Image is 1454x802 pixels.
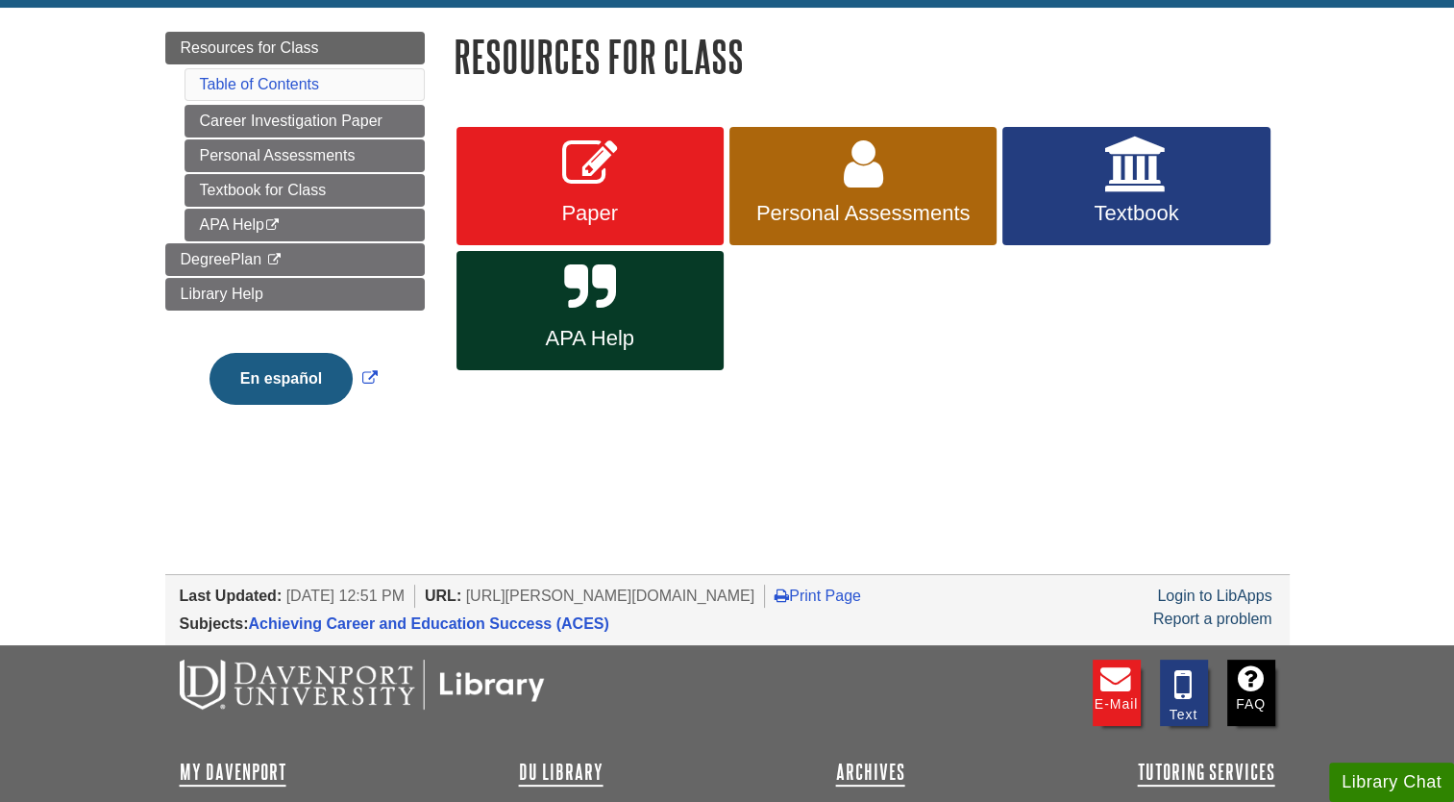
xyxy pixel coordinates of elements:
[180,615,249,632] span: Subjects:
[264,219,281,232] i: This link opens in a new window
[1017,201,1255,226] span: Textbook
[185,105,425,138] a: Career Investigation Paper
[1138,761,1275,784] a: Tutoring Services
[180,588,283,604] span: Last Updated:
[1153,611,1272,627] a: Report a problem
[265,254,282,266] i: This link opens in a new window
[165,278,425,311] a: Library Help
[209,353,353,405] button: En español
[456,251,724,370] a: APA Help
[454,32,1290,81] h1: Resources for Class
[471,326,709,351] span: APA Help
[165,243,425,276] a: DegreePlan
[775,588,861,604] a: Print Page
[836,761,905,784] a: Archives
[775,588,789,603] i: Print Page
[165,32,425,64] a: Resources for Class
[1157,588,1271,604] a: Login to LibApps
[181,286,263,302] span: Library Help
[1002,127,1269,246] a: Textbook
[185,174,425,207] a: Textbook for Class
[425,588,461,604] span: URL:
[1227,660,1275,726] a: FAQ
[729,127,997,246] a: Personal Assessments
[165,32,425,438] div: Guide Page Menu
[1093,660,1141,726] a: E-mail
[466,588,755,604] span: [URL][PERSON_NAME][DOMAIN_NAME]
[205,370,382,387] a: Link opens in new window
[1160,660,1208,726] a: Text
[456,127,724,246] a: Paper
[181,251,262,267] span: DegreePlan
[744,201,982,226] span: Personal Assessments
[519,761,604,784] a: DU Library
[286,588,405,604] span: [DATE] 12:51 PM
[249,615,609,632] a: Achieving Career and Education Success (ACES)
[180,660,545,710] img: DU Libraries
[185,209,425,241] a: APA Help
[200,76,320,92] a: Table of Contents
[181,39,319,56] span: Resources for Class
[471,201,709,226] span: Paper
[185,139,425,172] a: Personal Assessments
[180,761,286,784] a: My Davenport
[1329,763,1454,802] button: Library Chat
